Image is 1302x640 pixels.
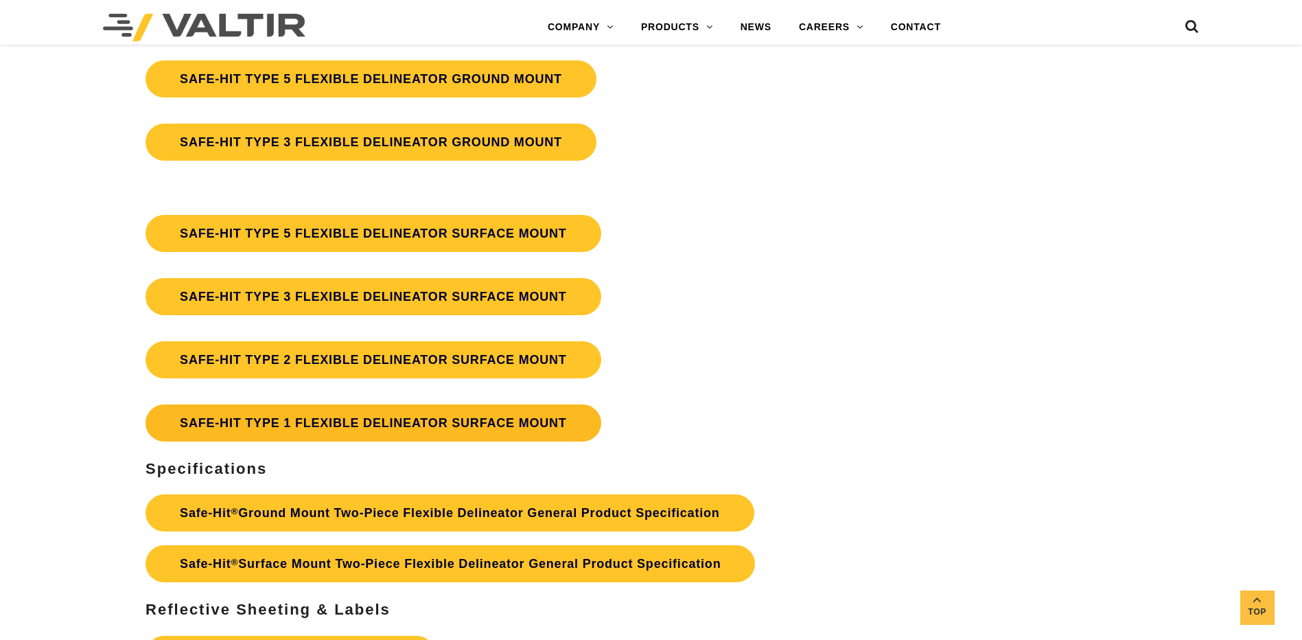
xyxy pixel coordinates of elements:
a: SAFE-HIT TYPE 5 FLEXIBLE DELINEATOR GROUND MOUNT [146,60,596,98]
img: Valtir [103,14,305,41]
b: Specifications [146,460,267,477]
sup: ® [231,557,239,567]
sup: ® [231,506,239,516]
a: CONTACT [877,14,955,41]
a: SAFE-HIT TYPE 2 FLEXIBLE DELINEATOR SURFACE MOUNT [146,341,601,378]
a: SAFE-HIT TYPE 5 FLEXIBLE DELINEATOR SURFACE MOUNT [146,215,601,252]
span: Top [1240,604,1275,620]
a: PRODUCTS [627,14,727,41]
a: CAREERS [785,14,877,41]
b: Reflective Sheeting & Labels [146,601,391,618]
a: Safe-Hit®Surface Mount Two-Piece Flexible Delineator General Product Specification [146,545,755,582]
a: COMPANY [534,14,627,41]
a: NEWS [727,14,785,41]
a: SAFE-HIT TYPE 1 FLEXIBLE DELINEATOR SURFACE MOUNT [146,404,601,442]
a: Safe-Hit®Ground Mount Two-Piece Flexible Delineator General Product Specification [146,494,754,532]
a: Top [1240,591,1275,625]
a: SAFE-HIT TYPE 3 FLEXIBLE DELINEATOR GROUND MOUNT [146,124,596,161]
a: SAFE-HIT TYPE 3 FLEXIBLE DELINEATOR SURFACE MOUNT [146,278,601,315]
